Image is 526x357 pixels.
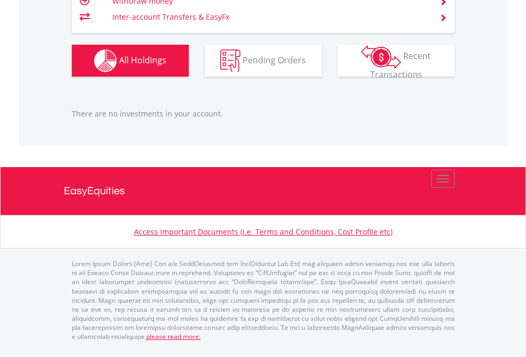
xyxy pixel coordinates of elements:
[94,49,117,72] img: holdings-wht.png
[205,45,322,77] button: Pending Orders
[112,9,427,25] td: Inter-account Transfers & EasyFx
[134,227,393,237] a: Access Important Documents (i.e. Terms and Conditions, Cost Profile etc)
[361,45,401,69] img: transactions-zar-wht.png
[338,45,455,77] button: Recent Transactions
[243,54,306,65] span: Pending Orders
[72,259,455,341] p: Lorem Ipsum Dolors (Ame) Con a/e SeddOeiusmod tem InciDiduntut Lab Etd mag aliquaen admin veniamq...
[146,332,201,341] a: please read more:
[119,54,166,65] span: All Holdings
[64,167,463,215] a: EasyEquities
[220,49,240,72] img: pending_instructions-wht.png
[72,45,189,77] button: All Holdings
[72,109,455,119] p: There are no investments in your account.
